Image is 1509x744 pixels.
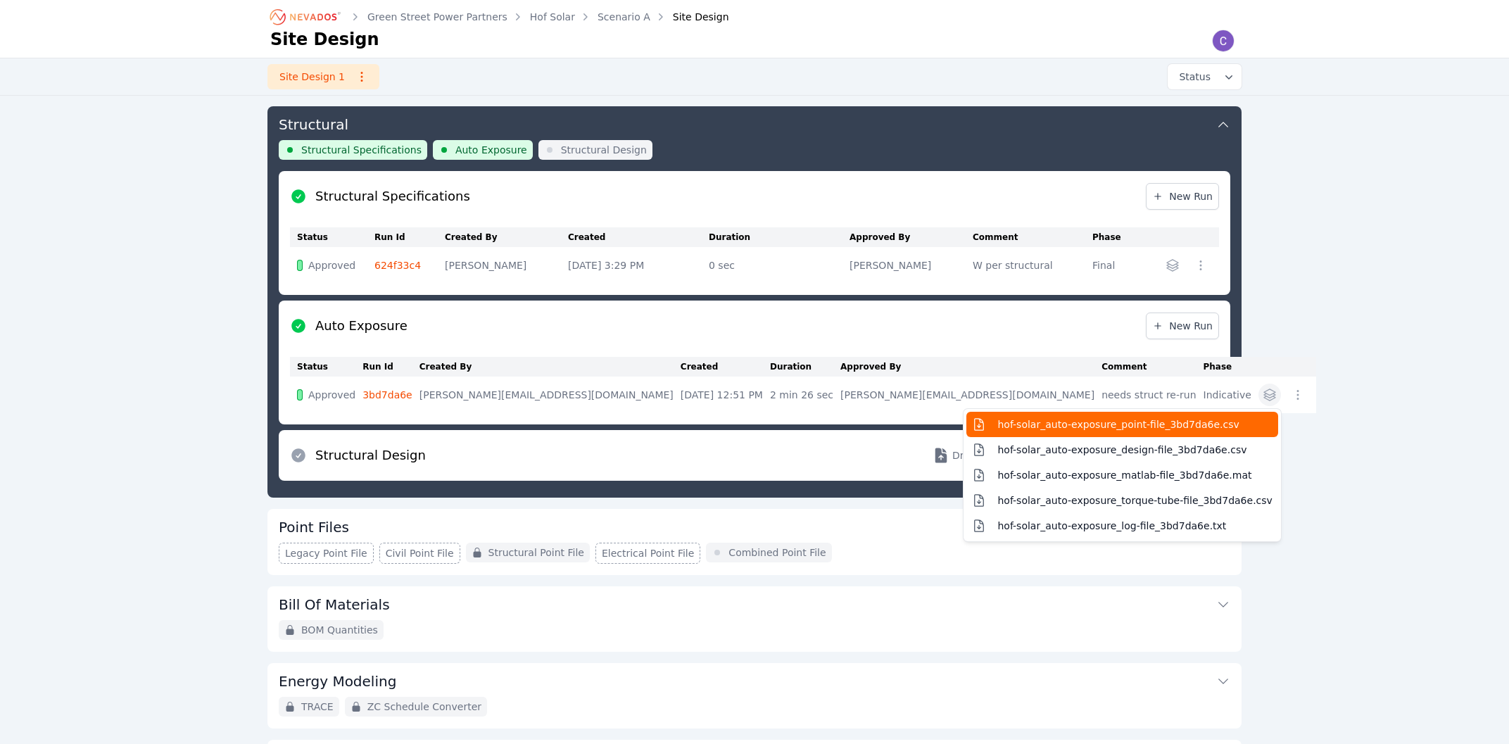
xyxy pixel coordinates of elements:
span: hof-solar_auto-exposure_log-file_3bd7da6e.txt [997,519,1226,533]
button: hof-solar_auto-exposure_point-file_3bd7da6e.csv [966,412,1277,437]
button: hof-solar_auto-exposure_log-file_3bd7da6e.txt [966,513,1277,538]
span: hof-solar_auto-exposure_matlab-file_3bd7da6e.mat [997,468,1251,482]
button: hof-solar_auto-exposure_torque-tube-file_3bd7da6e.csv [966,488,1277,513]
button: hof-solar_auto-exposure_design-file_3bd7da6e.csv [966,437,1277,462]
button: hof-solar_auto-exposure_matlab-file_3bd7da6e.mat [966,462,1277,488]
span: hof-solar_auto-exposure_point-file_3bd7da6e.csv [997,417,1239,431]
span: hof-solar_auto-exposure_torque-tube-file_3bd7da6e.csv [997,493,1272,507]
span: hof-solar_auto-exposure_design-file_3bd7da6e.csv [997,443,1246,457]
